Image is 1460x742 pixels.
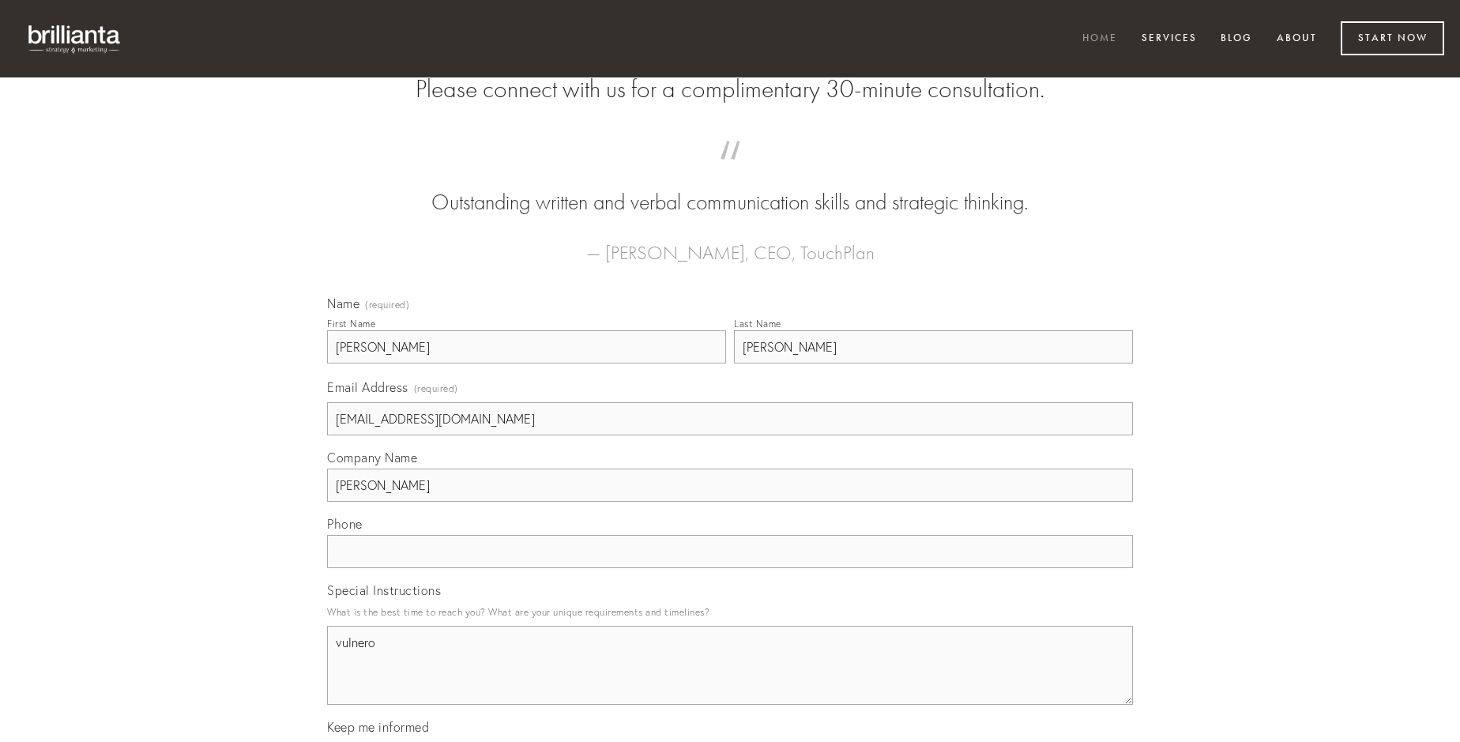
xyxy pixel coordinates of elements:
[16,16,134,62] img: brillianta - research, strategy, marketing
[327,626,1133,705] textarea: vulnero
[327,318,375,330] div: First Name
[1131,26,1207,52] a: Services
[327,719,429,735] span: Keep me informed
[327,379,408,395] span: Email Address
[734,318,781,330] div: Last Name
[327,450,417,465] span: Company Name
[1341,21,1444,55] a: Start Now
[1210,26,1262,52] a: Blog
[414,378,458,399] span: (required)
[1266,26,1327,52] a: About
[352,156,1108,218] blockquote: Outstanding written and verbal communication skills and strategic thinking.
[352,218,1108,269] figcaption: — [PERSON_NAME], CEO, TouchPlan
[327,296,359,311] span: Name
[327,582,441,598] span: Special Instructions
[327,601,1133,623] p: What is the best time to reach you? What are your unique requirements and timelines?
[1072,26,1127,52] a: Home
[327,516,363,532] span: Phone
[352,156,1108,187] span: “
[327,74,1133,104] h2: Please connect with us for a complimentary 30-minute consultation.
[365,300,409,310] span: (required)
